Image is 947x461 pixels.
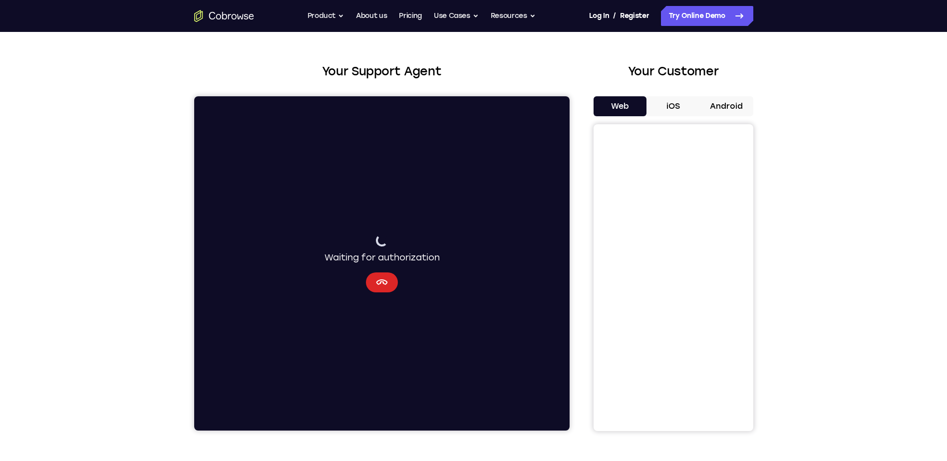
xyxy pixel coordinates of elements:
[399,6,422,26] a: Pricing
[308,6,344,26] button: Product
[194,10,254,22] a: Go to the home page
[646,96,700,116] button: iOS
[594,62,753,80] h2: Your Customer
[620,6,649,26] a: Register
[434,6,479,26] button: Use Cases
[589,6,609,26] a: Log In
[194,96,570,431] iframe: Agent
[700,96,753,116] button: Android
[356,6,387,26] a: About us
[194,62,570,80] h2: Your Support Agent
[594,96,647,116] button: Web
[613,10,616,22] span: /
[491,6,536,26] button: Resources
[661,6,753,26] a: Try Online Demo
